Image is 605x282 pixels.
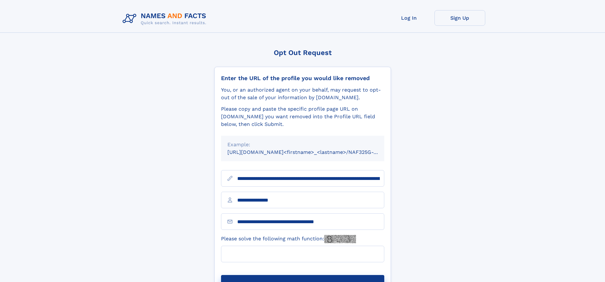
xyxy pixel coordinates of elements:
[221,235,356,243] label: Please solve the following math function:
[221,86,384,101] div: You, or an authorized agent on your behalf, may request to opt-out of the sale of your informatio...
[221,75,384,82] div: Enter the URL of the profile you would like removed
[227,149,396,155] small: [URL][DOMAIN_NAME]<firstname>_<lastname>/NAF325G-xxxxxxxx
[227,141,378,148] div: Example:
[384,10,434,26] a: Log In
[214,49,391,57] div: Opt Out Request
[434,10,485,26] a: Sign Up
[120,10,212,27] img: Logo Names and Facts
[221,105,384,128] div: Please copy and paste the specific profile page URL on [DOMAIN_NAME] you want removed into the Pr...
